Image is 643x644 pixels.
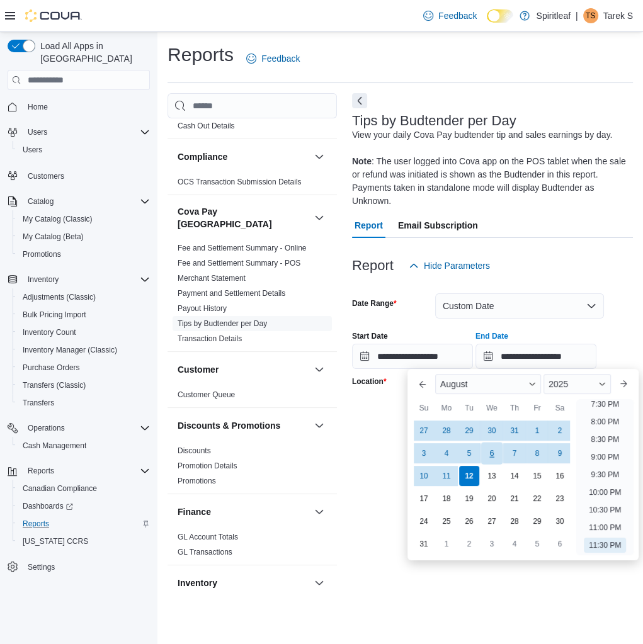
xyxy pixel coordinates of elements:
[18,142,150,157] span: Users
[504,398,525,418] div: Th
[178,506,211,518] h3: Finance
[355,213,383,238] span: Report
[178,334,242,343] a: Transaction Details
[18,516,54,531] a: Reports
[23,463,150,478] span: Reports
[178,577,217,589] h3: Inventory
[23,232,84,242] span: My Catalog (Beta)
[28,127,47,137] span: Users
[3,271,155,288] button: Inventory
[3,98,155,116] button: Home
[527,534,547,554] div: day-5
[18,290,101,305] a: Adjustments (Classic)
[13,437,155,455] button: Cash Management
[178,177,302,187] span: OCS Transaction Submission Details
[583,8,598,23] div: Tarek S
[18,481,150,496] span: Canadian Compliance
[23,519,49,529] span: Reports
[576,399,634,555] ul: Time
[527,466,547,486] div: day-15
[23,559,150,575] span: Settings
[23,560,60,575] a: Settings
[3,558,155,576] button: Settings
[435,293,604,319] button: Custom Date
[23,272,64,287] button: Inventory
[178,419,280,432] h3: Discounts & Promotions
[436,534,457,554] div: day-1
[414,489,434,509] div: day-17
[23,463,59,478] button: Reports
[23,249,61,259] span: Promotions
[178,274,246,283] a: Merchant Statement
[536,8,570,23] p: Spiritleaf
[404,253,495,278] button: Hide Parameters
[23,398,54,408] span: Transfers
[550,466,570,486] div: day-16
[28,562,55,572] span: Settings
[18,395,59,410] a: Transfers
[25,9,82,22] img: Cova
[178,150,227,163] h3: Compliance
[13,324,155,341] button: Inventory Count
[178,461,237,471] span: Promotion Details
[168,103,337,138] div: Cash Management
[23,421,150,436] span: Operations
[312,418,327,433] button: Discounts & Promotions
[436,466,457,486] div: day-11
[18,378,150,393] span: Transfers (Classic)
[13,394,155,412] button: Transfers
[23,380,86,390] span: Transfers (Classic)
[18,342,150,358] span: Inventory Manager (Classic)
[168,443,337,494] div: Discounts & Promotions
[586,449,624,465] li: 9:00 PM
[459,421,479,441] div: day-29
[178,243,307,253] span: Fee and Settlement Summary - Online
[312,362,327,377] button: Customer
[436,398,457,418] div: Mo
[414,421,434,441] div: day-27
[18,499,150,514] span: Dashboards
[550,443,570,463] div: day-9
[352,156,372,166] b: Note
[3,193,155,210] button: Catalog
[527,421,547,441] div: day-1
[178,461,237,470] a: Promotion Details
[13,376,155,394] button: Transfers (Classic)
[398,213,478,238] span: Email Subscription
[18,342,122,358] a: Inventory Manager (Classic)
[414,511,434,531] div: day-24
[436,511,457,531] div: day-25
[487,9,513,23] input: Dark Mode
[178,446,211,455] a: Discounts
[23,363,80,373] span: Purchase Orders
[178,446,211,456] span: Discounts
[504,443,525,463] div: day-7
[550,421,570,441] div: day-2
[178,577,309,589] button: Inventory
[18,378,91,393] a: Transfers (Classic)
[23,441,86,451] span: Cash Management
[584,538,626,553] li: 11:30 PM
[23,194,150,209] span: Catalog
[504,511,525,531] div: day-28
[527,489,547,509] div: day-22
[418,3,482,28] a: Feedback
[352,128,627,208] div: View your daily Cova Pay budtender tip and sales earnings by day. : The user logged into Cova app...
[584,485,626,500] li: 10:00 PM
[13,141,155,159] button: Users
[168,174,337,195] div: Compliance
[550,534,570,554] div: day-6
[482,421,502,441] div: day-30
[168,42,234,67] h1: Reports
[3,123,155,141] button: Users
[459,511,479,531] div: day-26
[23,292,96,302] span: Adjustments (Classic)
[23,99,150,115] span: Home
[178,303,227,314] span: Payout History
[352,93,367,108] button: Next
[18,307,91,322] a: Bulk Pricing Import
[482,534,502,554] div: day-3
[414,534,434,554] div: day-31
[178,259,300,268] a: Fee and Settlement Summary - POS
